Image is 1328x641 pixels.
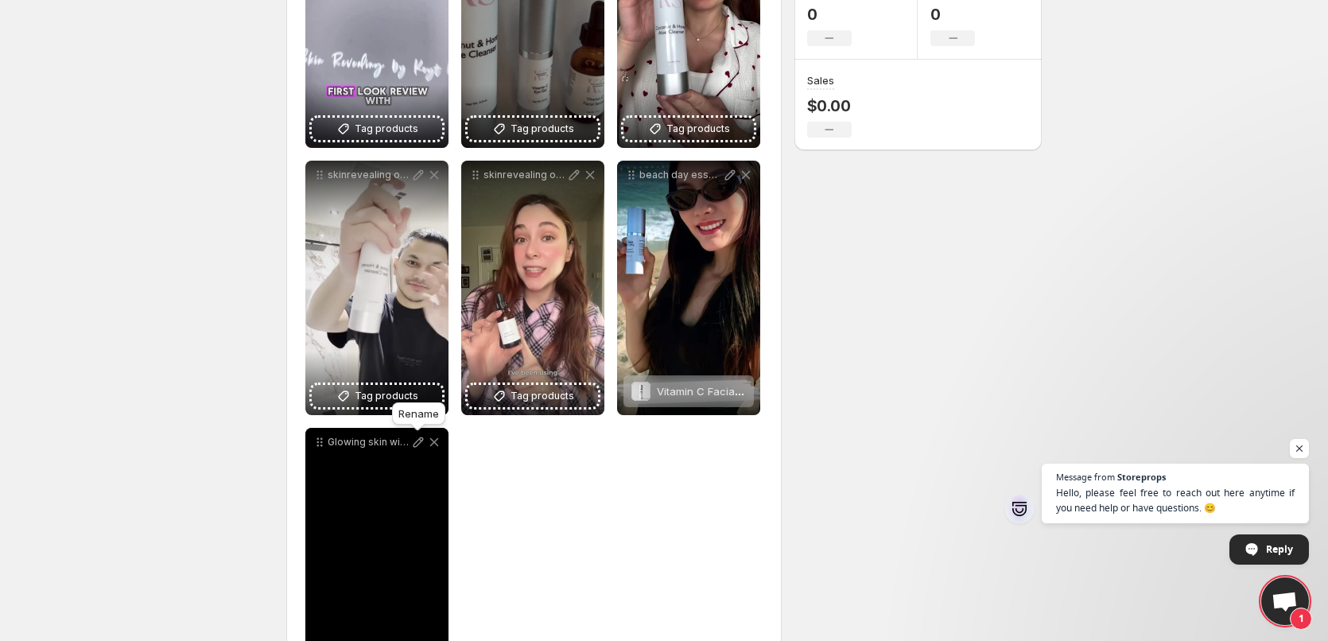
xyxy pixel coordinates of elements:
[1056,472,1115,481] span: Message from
[305,161,448,415] div: skinrevealing old logoTag products
[1266,535,1293,563] span: Reply
[468,118,598,140] button: Tag products
[355,388,418,404] span: Tag products
[312,118,442,140] button: Tag products
[312,385,442,407] button: Tag products
[930,5,984,24] p: 0
[807,72,834,88] h3: Sales
[639,169,722,181] p: beach day essential: new logo
[468,385,598,407] button: Tag products
[461,161,604,415] div: skinrevealing old logoTag products
[623,118,754,140] button: Tag products
[328,436,410,449] p: Glowing skin without the guesswork [PERSON_NAME] gave our Vitamin C Facial Serum a try and her sk...
[666,121,730,137] span: Tag products
[355,121,418,137] span: Tag products
[631,382,650,401] img: Vitamin C Facial Serum (1 oz / 30 mL)
[617,161,760,415] div: beach day essential: new logoVitamin C Facial Serum (1 oz / 30 mL)Vitamin C Facial Serum (1 oz / ...
[511,388,574,404] span: Tag products
[1290,608,1312,630] span: 1
[1261,577,1309,625] a: Open chat
[1117,472,1166,481] span: Storeprops
[483,169,566,181] p: skinrevealing old logo
[328,169,410,181] p: skinrevealing old logo
[1056,485,1295,515] span: Hello, please feel free to reach out here anytime if you need help or have questions. 😊
[511,121,574,137] span: Tag products
[657,385,844,398] span: Vitamin C Facial Serum (1 oz / 30 mL)
[807,96,852,115] p: $0.00
[807,5,852,24] p: 0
